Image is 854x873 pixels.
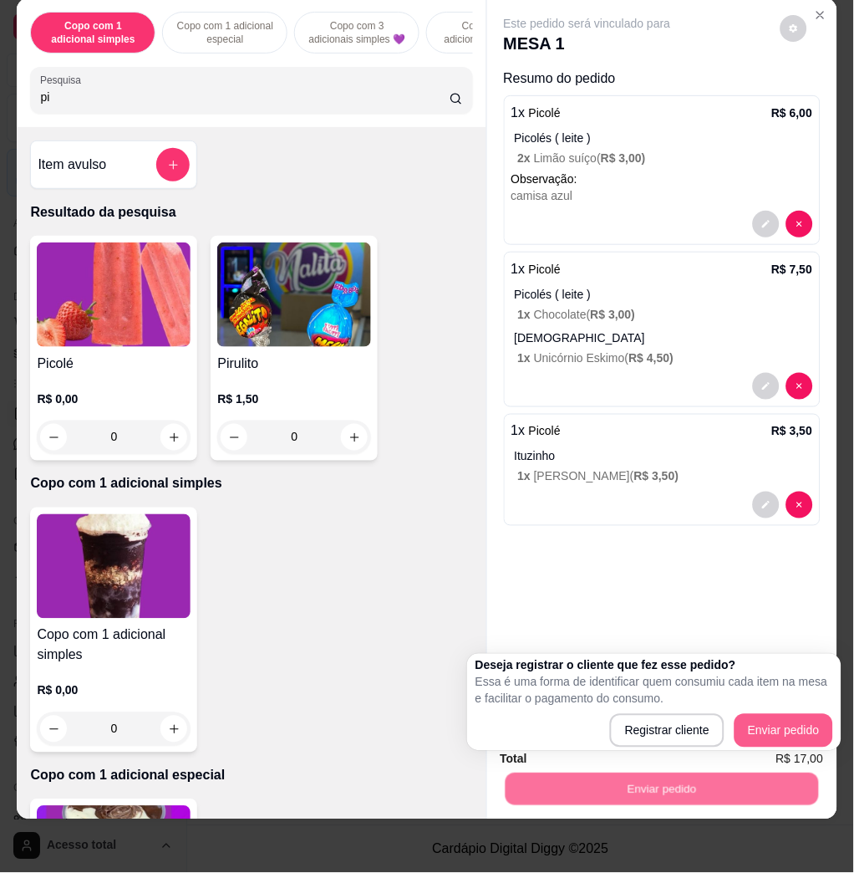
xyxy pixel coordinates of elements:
[786,492,813,518] button: decrease-product-quantity
[475,657,833,674] h2: Deseja registrar o cliente que fez esse pedido?
[786,373,813,400] button: decrease-product-quantity
[529,425,561,438] span: Picolé
[40,89,450,105] input: Pesquisa
[156,148,190,181] button: add-separate-item
[511,421,562,442] p: 1 x
[518,308,534,321] span: 1 x
[217,242,371,347] img: product-image
[515,448,813,465] p: Ituzinho
[780,15,807,42] button: decrease-product-quantity
[753,373,780,400] button: decrease-product-quantity
[37,682,191,699] p: R$ 0,00
[341,424,368,451] button: increase-product-quantity
[37,391,191,407] p: R$ 0,00
[30,474,472,494] p: Copo com 1 adicional simples
[772,423,813,440] p: R$ 3,50
[807,2,834,28] button: Close
[221,424,247,451] button: decrease-product-quantity
[753,492,780,518] button: decrease-product-quantity
[30,766,472,786] p: Copo com 1 adicional especial
[475,674,833,707] p: Essa é uma forma de identificar quem consumiu cada item na mesa e facilitar o pagamento do consumo.
[515,329,813,346] p: [DEMOGRAPHIC_DATA]
[753,211,780,237] button: decrease-product-quantity
[601,151,646,165] span: R$ 3,00 )
[515,130,813,146] p: Picolés ( leite )
[37,354,191,374] h4: Picolé
[511,171,813,187] p: Observação:
[610,714,724,748] button: Registrar cliente
[529,106,561,120] span: Picolé
[518,351,534,365] span: 1 x
[501,753,527,766] strong: Total
[511,259,562,279] p: 1 x
[591,308,636,321] span: R$ 3,00 )
[504,69,821,89] p: Resumo do pedido
[38,155,106,175] h4: Item avulso
[37,625,191,666] h4: Copo com 1 adicional simples
[772,105,813,121] p: R$ 6,00
[518,470,534,483] span: 1 x
[511,103,562,123] p: 1 x
[504,32,671,55] p: MESA 1
[629,351,674,365] span: R$ 4,50 )
[44,19,141,46] p: Copo com 1 adicional simples
[772,261,813,278] p: R$ 7,50
[176,19,273,46] p: Copo com 1 adicional especial
[504,15,671,32] p: Este pedido será vinculado para
[518,306,813,323] p: Chocolate (
[511,187,813,204] div: camisa azul
[786,211,813,237] button: decrease-product-quantity
[634,470,679,483] span: R$ 3,50 )
[518,350,813,366] p: Unicórnio Eskimo (
[518,468,813,485] p: [PERSON_NAME] (
[308,19,405,46] p: Copo com 3 adicionais simples 💜
[735,714,833,748] button: Enviar pedido
[529,263,561,276] span: Picolé
[515,286,813,303] p: Picolés ( leite )
[37,514,191,619] img: product-image
[776,750,824,768] span: R$ 17,00
[440,19,537,46] p: Copo com 2 adicionais simples e 1 especial💜
[518,151,534,165] span: 2 x
[217,354,371,374] h4: Pirulito
[217,391,371,407] p: R$ 1,50
[37,242,191,347] img: product-image
[30,202,472,222] p: Resultado da pesquisa
[505,773,818,805] button: Enviar pedido
[40,73,87,87] label: Pesquisa
[518,150,813,166] p: Limão suíço (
